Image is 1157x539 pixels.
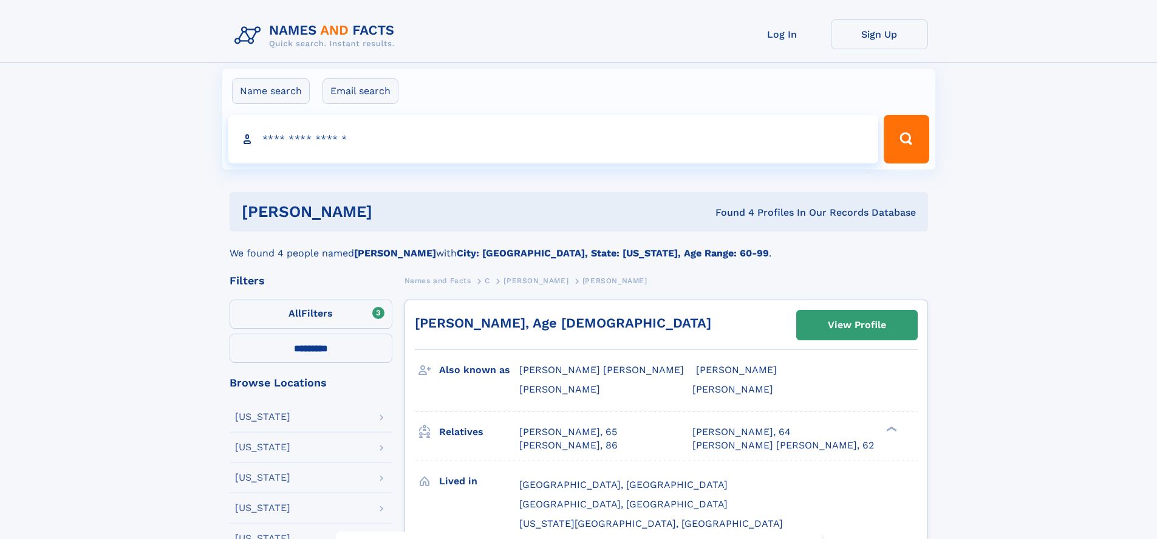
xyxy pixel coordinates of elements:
[404,273,471,288] a: Names and Facts
[288,307,301,319] span: All
[503,276,568,285] span: [PERSON_NAME]
[734,19,831,49] a: Log In
[230,232,928,261] div: We found 4 people named with .
[696,364,777,376] span: [PERSON_NAME]
[235,503,290,513] div: [US_STATE]
[323,78,398,104] label: Email search
[519,479,728,490] span: [GEOGRAPHIC_DATA], [GEOGRAPHIC_DATA]
[235,412,290,422] div: [US_STATE]
[230,300,392,329] label: Filters
[235,473,290,482] div: [US_STATE]
[228,115,879,163] input: search input
[457,247,769,259] b: City: [GEOGRAPHIC_DATA], State: [US_STATE], Age Range: 60-99
[519,383,600,395] span: [PERSON_NAME]
[582,276,647,285] span: [PERSON_NAME]
[235,442,290,452] div: [US_STATE]
[485,273,490,288] a: C
[883,425,898,433] div: ❯
[797,311,917,340] a: View Profile
[692,439,874,452] a: [PERSON_NAME] [PERSON_NAME], 62
[519,518,783,529] span: [US_STATE][GEOGRAPHIC_DATA], [GEOGRAPHIC_DATA]
[439,422,519,442] h3: Relatives
[439,360,519,380] h3: Also known as
[232,78,310,104] label: Name search
[503,273,568,288] a: [PERSON_NAME]
[884,115,929,163] button: Search Button
[230,377,392,388] div: Browse Locations
[519,425,617,439] a: [PERSON_NAME], 65
[692,383,773,395] span: [PERSON_NAME]
[519,364,684,376] span: [PERSON_NAME] [PERSON_NAME]
[519,498,728,510] span: [GEOGRAPHIC_DATA], [GEOGRAPHIC_DATA]
[230,19,404,52] img: Logo Names and Facts
[415,315,711,331] a: [PERSON_NAME], Age [DEMOGRAPHIC_DATA]
[519,439,618,452] a: [PERSON_NAME], 86
[831,19,928,49] a: Sign Up
[242,204,544,219] h1: [PERSON_NAME]
[354,247,436,259] b: [PERSON_NAME]
[230,275,392,286] div: Filters
[485,276,490,285] span: C
[439,471,519,492] h3: Lived in
[692,425,791,439] a: [PERSON_NAME], 64
[544,206,916,219] div: Found 4 Profiles In Our Records Database
[828,311,886,339] div: View Profile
